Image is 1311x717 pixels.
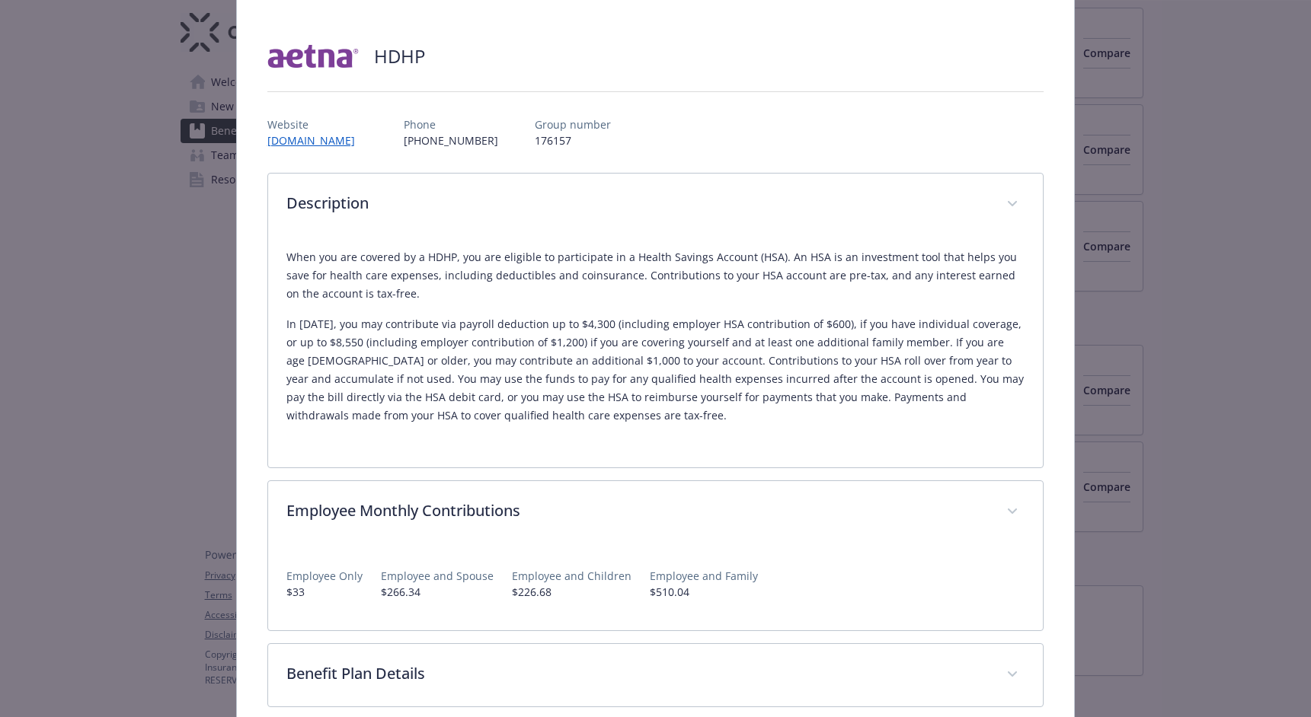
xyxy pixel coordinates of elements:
[268,543,1043,630] div: Employee Monthly Contributions
[381,568,494,584] p: Employee and Spouse
[286,315,1025,425] p: In [DATE], you may contribute via payroll deduction up to $4,300 (including employer HSA contribu...
[650,584,758,600] p: $510.04
[512,584,632,600] p: $226.68
[286,499,988,522] p: Employee Monthly Contributions
[286,192,988,215] p: Description
[535,132,611,148] p: 176157
[268,236,1043,467] div: Description
[286,568,363,584] p: Employee Only
[512,568,632,584] p: Employee and Children
[268,481,1043,543] div: Employee Monthly Contributions
[268,644,1043,706] div: Benefit Plan Details
[267,33,359,79] img: Aetna Inc
[404,116,498,132] p: Phone
[267,116,367,132] p: Website
[404,132,498,148] p: [PHONE_NUMBER]
[286,248,1025,303] p: When you are covered by a HDHP, you are eligible to participate in a Health Savings Account (HSA)...
[286,662,988,685] p: Benefit Plan Details
[650,568,758,584] p: Employee and Family
[535,116,611,132] p: Group number
[381,584,494,600] p: $266.34
[374,43,425,69] h2: HDHP
[286,584,363,600] p: $33
[268,174,1043,236] div: Description
[267,133,367,148] a: [DOMAIN_NAME]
